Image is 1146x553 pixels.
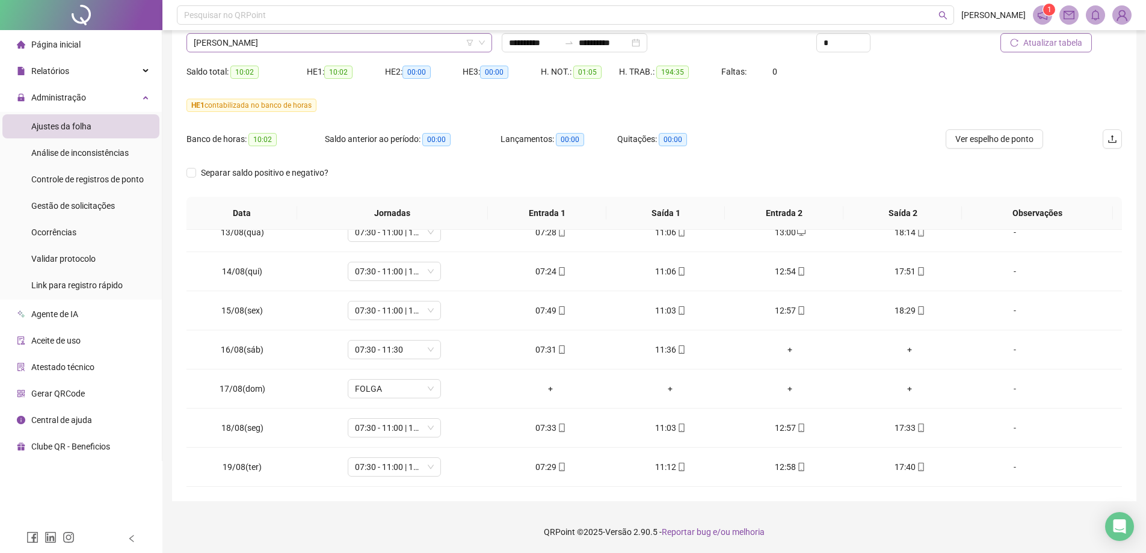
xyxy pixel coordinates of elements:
span: qrcode [17,389,25,398]
span: info-circle [17,416,25,424]
span: mobile [556,306,566,315]
div: 12:57 [740,304,840,317]
span: 00:00 [480,66,508,79]
div: + [740,382,840,395]
span: Agente de IA [31,309,78,319]
span: Central de ajuda [31,415,92,425]
span: 00:00 [659,133,687,146]
span: Validar protocolo [31,254,96,264]
span: bell [1090,10,1101,20]
div: 11:36 [620,343,721,356]
div: HE 3: [463,65,541,79]
span: upload [1107,134,1117,144]
div: 07:33 [501,421,601,434]
span: mobile [556,228,566,236]
span: mobile [916,463,925,471]
div: 17:33 [860,421,960,434]
span: 14/08(qui) [222,267,262,276]
span: 00:00 [556,133,584,146]
span: reload [1010,39,1018,47]
span: mobile [676,267,686,276]
span: Atestado técnico [31,362,94,372]
span: 16/08(sáb) [221,345,263,354]
span: solution [17,363,25,371]
th: Entrada 1 [488,197,606,230]
span: Reportar bug e/ou melhoria [662,527,765,537]
div: + [620,382,721,395]
span: mobile [556,345,566,354]
span: Clube QR - Beneficios [31,442,110,451]
div: H. TRAB.: [619,65,721,79]
div: 07:24 [501,265,601,278]
span: HE 1 [191,101,205,110]
div: Quitações: [617,132,734,146]
span: instagram [63,531,75,543]
span: 00:00 [422,133,451,146]
span: left [128,534,136,543]
img: 78556 [1113,6,1131,24]
div: 07:49 [501,304,601,317]
span: 18/08(seg) [221,423,263,433]
span: 1 [1047,5,1052,14]
span: Gestão de solicitações [31,201,115,211]
button: Atualizar tabela [1000,33,1092,52]
div: + [740,343,840,356]
span: linkedin [45,531,57,543]
span: Página inicial [31,40,81,49]
div: + [860,343,960,356]
div: 17:51 [860,265,960,278]
div: - [979,304,1050,317]
span: gift [17,442,25,451]
button: Ver espelho de ponto [946,129,1043,149]
div: + [501,382,601,395]
th: Jornadas [297,197,488,230]
footer: QRPoint © 2025 - 2.90.5 - [162,511,1146,553]
div: 18:29 [860,304,960,317]
span: mobile [796,424,806,432]
span: 07:30 - 11:00 | 13:00 - 17:30 [355,301,434,320]
span: DAYANI DA SILVA RAMOS MARQUES [194,34,485,52]
span: Gerar QRCode [31,389,85,398]
span: Versão [605,527,632,537]
span: search [938,11,947,20]
div: 11:06 [620,265,721,278]
span: Link para registro rápido [31,280,123,290]
div: 12:57 [740,421,840,434]
span: Aceite de uso [31,336,81,345]
span: down [478,39,485,46]
div: + [860,382,960,395]
div: 11:12 [620,460,721,474]
div: 11:03 [620,421,721,434]
span: Relatórios [31,66,69,76]
span: 10:02 [248,133,277,146]
span: to [564,38,574,48]
span: filter [466,39,473,46]
span: 07:30 - 11:00 | 13:00 - 17:30 [355,458,434,476]
span: Controle de registros de ponto [31,175,144,184]
span: mobile [676,463,686,471]
div: 07:28 [501,226,601,239]
span: 00:00 [402,66,431,79]
div: - [979,226,1050,239]
div: Saldo anterior ao período: [325,132,501,146]
span: mobile [556,463,566,471]
th: Data [186,197,297,230]
span: 01:05 [573,66,602,79]
span: Análise de inconsistências [31,148,129,158]
div: Open Intercom Messenger [1105,512,1134,541]
span: FOLGA [355,380,434,398]
span: mobile [796,306,806,315]
span: 17/08(dom) [220,384,265,394]
div: - [979,382,1050,395]
span: facebook [26,531,39,543]
div: 11:06 [620,226,721,239]
span: [PERSON_NAME] [961,8,1026,22]
div: 13:00 [740,226,840,239]
span: mobile [796,267,806,276]
span: swap-right [564,38,574,48]
div: Banco de horas: [186,132,325,146]
span: mobile [916,267,925,276]
span: home [17,40,25,49]
div: 17:40 [860,460,960,474]
span: 15/08(sex) [221,306,263,315]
